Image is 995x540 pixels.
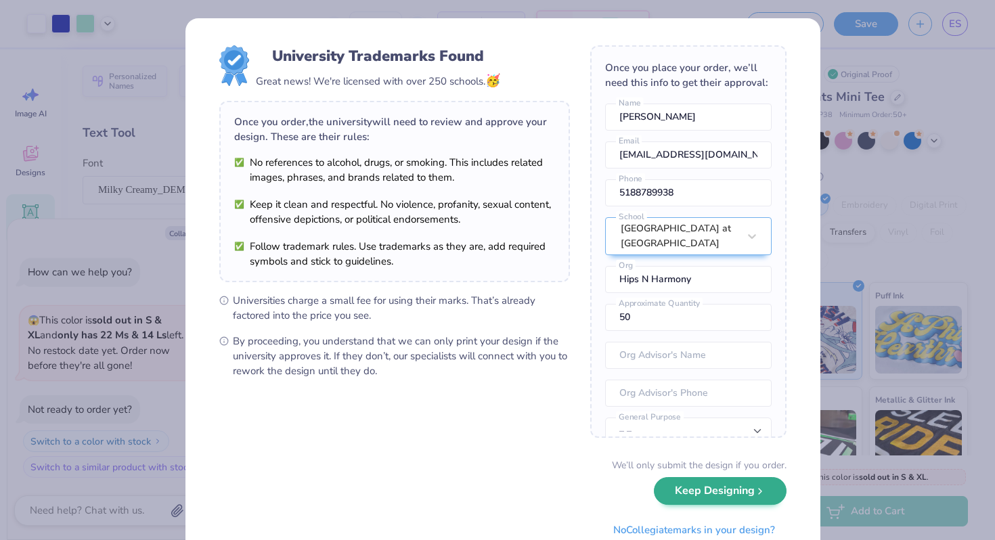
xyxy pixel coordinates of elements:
[605,266,772,293] input: Org
[219,45,249,86] img: License badge
[605,342,772,369] input: Org Advisor's Name
[605,380,772,407] input: Org Advisor's Phone
[234,197,555,227] li: Keep it clean and respectful. No violence, profanity, sexual content, offensive depictions, or po...
[654,477,787,505] button: Keep Designing
[605,179,772,206] input: Phone
[612,458,787,472] div: We’ll only submit the design if you order.
[272,45,484,67] div: University Trademarks Found
[605,141,772,168] input: Email
[234,155,555,185] li: No references to alcohol, drugs, or smoking. This includes related images, phrases, and brands re...
[233,334,570,378] span: By proceeding, you understand that we can only print your design if the university approves it. I...
[234,114,555,144] div: Once you order, the university will need to review and approve your design. These are their rules:
[485,72,500,89] span: 🥳
[605,304,772,331] input: Approximate Quantity
[234,239,555,269] li: Follow trademark rules. Use trademarks as they are, add required symbols and stick to guidelines.
[233,293,570,323] span: Universities charge a small fee for using their marks. That’s already factored into the price you...
[605,104,772,131] input: Name
[621,221,738,251] div: [GEOGRAPHIC_DATA] at [GEOGRAPHIC_DATA]
[605,60,772,90] div: Once you place your order, we’ll need this info to get their approval:
[256,72,500,90] div: Great news! We're licensed with over 250 schools.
